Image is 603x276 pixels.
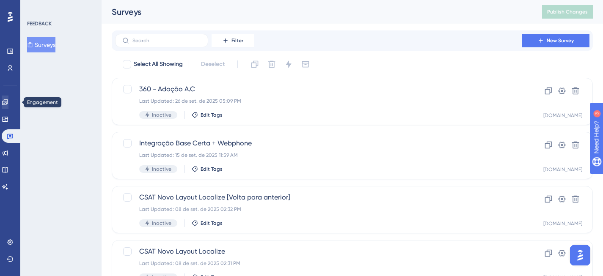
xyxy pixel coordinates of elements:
[20,2,53,12] span: Need Help?
[152,112,171,118] span: Inactive
[547,37,574,44] span: New Survey
[112,6,521,18] div: Surveys
[139,246,498,257] span: CSAT Novo Layout Localize
[543,166,582,173] div: [DOMAIN_NAME]
[139,206,498,213] div: Last Updated: 08 de set. de 2025 02:32 PM
[139,192,498,202] span: CSAT Novo Layout Localize [Volta para anterior]
[139,260,498,267] div: Last Updated: 08 de set. de 2025 02:31 PM
[191,220,223,227] button: Edit Tags
[543,112,582,119] div: [DOMAIN_NAME]
[201,166,223,172] span: Edit Tags
[567,243,593,268] iframe: UserGuiding AI Assistant Launcher
[201,220,223,227] span: Edit Tags
[152,166,171,172] span: Inactive
[139,84,498,94] span: 360 - Adoção A.C
[132,38,201,44] input: Search
[59,4,61,11] div: 3
[139,138,498,148] span: Integração Base Certa + Webphone
[191,166,223,172] button: Edit Tags
[547,8,588,15] span: Publish Changes
[201,112,223,118] span: Edit Tags
[191,112,223,118] button: Edit Tags
[212,34,254,47] button: Filter
[27,20,52,27] div: FEEDBACK
[139,152,498,158] div: Last Updated: 15 de set. de 2025 11:59 AM
[231,37,243,44] span: Filter
[27,37,55,52] button: Surveys
[139,98,498,104] div: Last Updated: 26 de set. de 2025 05:09 PM
[522,34,589,47] button: New Survey
[542,5,593,19] button: Publish Changes
[201,59,225,69] span: Deselect
[193,57,232,72] button: Deselect
[152,220,171,227] span: Inactive
[134,59,183,69] span: Select All Showing
[543,220,582,227] div: [DOMAIN_NAME]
